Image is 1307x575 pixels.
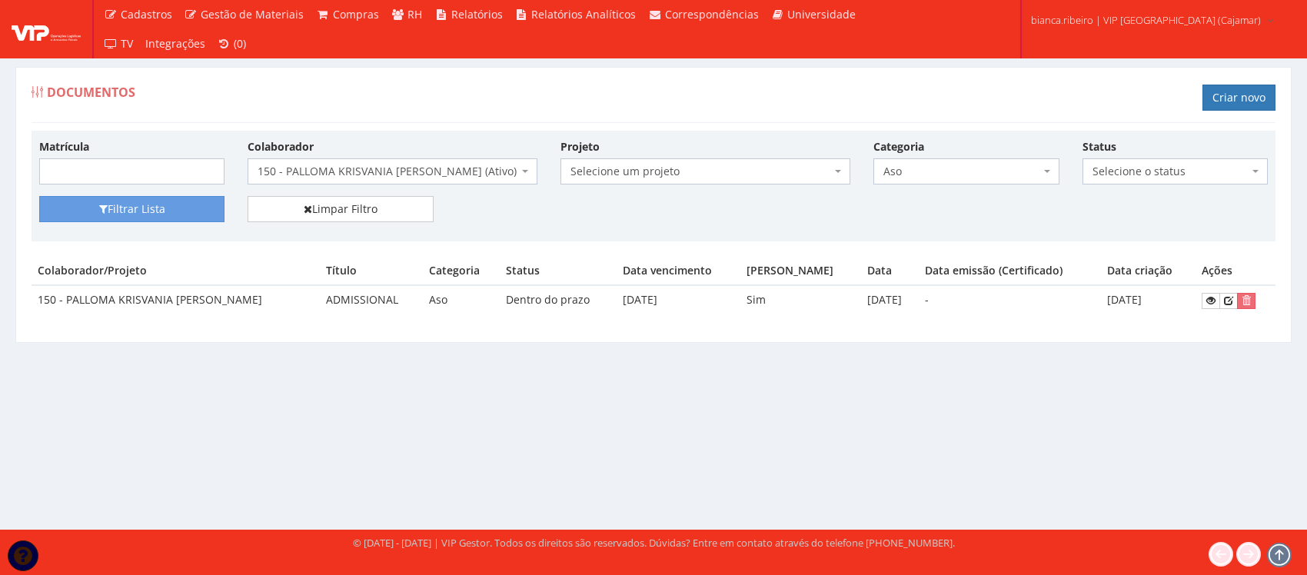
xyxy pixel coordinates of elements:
td: Sim [740,285,861,315]
img: logo [12,18,81,41]
th: Colaborador/Projeto [32,257,320,285]
span: bianca.ribeiro | VIP [GEOGRAPHIC_DATA] (Cajamar) [1031,12,1261,28]
span: Integrações [145,36,205,51]
th: Data [861,257,918,285]
label: Status [1083,139,1116,155]
td: ADMISSIONAL [320,285,423,315]
span: Relatórios Analíticos [531,7,636,22]
a: TV [98,29,139,58]
span: Selecione o status [1083,158,1268,184]
td: [DATE] [617,285,740,315]
th: Data emissão (Certificado) [919,257,1102,285]
span: Gestão de Materiais [201,7,304,22]
label: Categoria [873,139,924,155]
span: Cadastros [121,7,172,22]
span: (0) [234,36,246,51]
span: Universidade [787,7,856,22]
td: [DATE] [1101,285,1196,315]
th: [PERSON_NAME] [740,257,861,285]
td: Dentro do prazo [500,285,617,315]
a: Integrações [139,29,211,58]
span: Compras [333,7,379,22]
label: Projeto [560,139,600,155]
label: Matrícula [39,139,89,155]
th: Data vencimento [617,257,740,285]
span: Selecione um projeto [560,158,850,184]
a: Criar novo [1202,85,1275,111]
span: Documentos [47,84,135,101]
a: (0) [211,29,253,58]
button: Filtrar Lista [39,196,224,222]
span: TV [121,36,133,51]
span: Relatórios [451,7,503,22]
th: Ações [1196,257,1275,285]
td: Aso [423,285,500,315]
span: 150 - PALLOMA KRISVANIA FELIX DA SILVA (Ativo) [258,164,518,179]
td: 150 - PALLOMA KRISVANIA [PERSON_NAME] [32,285,320,315]
span: Selecione um projeto [570,164,831,179]
a: Limpar Filtro [248,196,433,222]
span: Selecione o status [1092,164,1249,179]
span: Aso [873,158,1059,184]
span: RH [407,7,422,22]
span: Aso [883,164,1039,179]
th: Categoria [423,257,500,285]
label: Colaborador [248,139,314,155]
td: - [919,285,1102,315]
span: 150 - PALLOMA KRISVANIA FELIX DA SILVA (Ativo) [248,158,537,184]
span: Correspondências [665,7,759,22]
th: Título [320,257,423,285]
th: Data criação [1101,257,1196,285]
div: © [DATE] - [DATE] | VIP Gestor. Todos os direitos são reservados. Dúvidas? Entre em contato atrav... [353,536,955,550]
td: [DATE] [861,285,918,315]
th: Status [500,257,617,285]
